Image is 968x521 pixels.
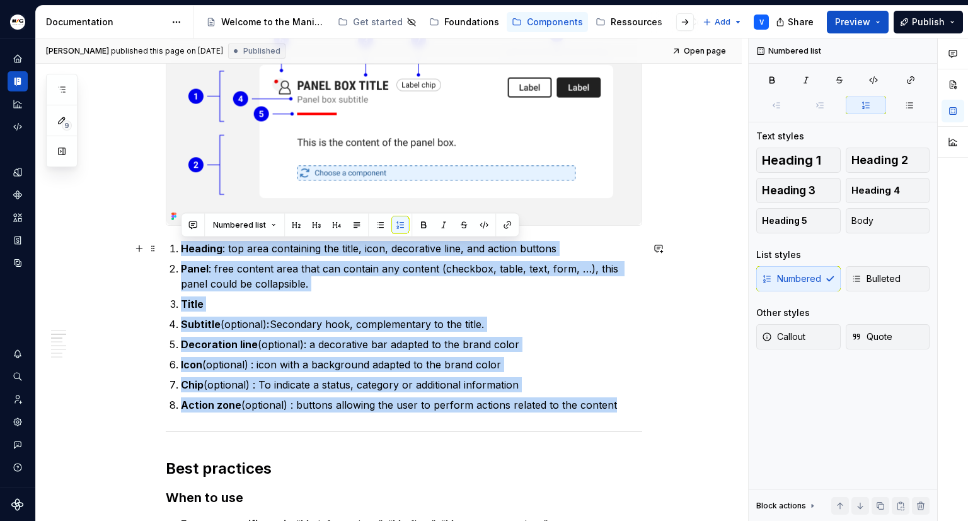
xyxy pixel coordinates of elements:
div: Ressources [611,16,662,28]
span: Open page [684,46,726,56]
span: Quote [851,331,892,343]
strong: Heading [181,242,222,255]
button: Heading 5 [756,208,841,233]
div: Page tree [201,9,696,35]
a: Components [8,185,28,205]
span: Heading 5 [762,214,807,227]
strong: Subtitle [181,318,221,331]
button: Publish [894,11,963,33]
h2: Best practices [166,459,642,479]
button: Bulleted [846,266,930,291]
div: Welcome to the Manitou and [PERSON_NAME] Design System [221,16,325,28]
p: (optional): a decorative bar adapted to the brand color [181,337,642,352]
strong: Panel [181,262,209,275]
a: Storybook stories [8,230,28,250]
a: Documentation [8,71,28,91]
p: (optional) : To indicate a status, category or additional information [181,377,642,392]
a: Ressources [591,12,667,32]
span: Heading 1 [762,154,821,167]
strong: Icon [181,358,202,371]
p: (optional) Secondary hook, complementary to the title. [181,317,642,332]
svg: Supernova Logo [11,498,24,511]
div: Components [527,16,583,28]
strong: Decoration line [181,338,258,351]
span: Callout [762,331,805,343]
h3: When to use [166,489,642,506]
a: Data sources [8,253,28,273]
span: Add [715,17,730,27]
a: Invite team [8,389,28,409]
strong: Action zone [181,399,241,411]
button: Notifications [8,344,28,364]
button: Search ⌘K [8,366,28,387]
span: Heading 4 [851,184,900,197]
span: Share [788,16,814,28]
button: Heading 3 [756,178,841,203]
a: Assets [8,208,28,228]
div: Other styles [756,307,810,319]
strong: : [267,318,270,331]
strong: Chip [181,378,204,391]
div: Documentation [46,16,165,28]
div: published this page on [DATE] [111,46,223,56]
div: List styles [756,249,801,261]
button: Share [769,11,822,33]
span: Heading 3 [762,184,815,197]
p: : top area containing the title, icon, decorative line, and action buttons [181,241,642,256]
strong: Title [181,298,204,310]
a: Code automation [8,117,28,137]
div: Text styles [756,130,804,143]
button: Heading 1 [756,148,841,173]
button: Callout [756,324,841,349]
p: (optional) : icon with a background adapted to the brand color [181,357,642,372]
a: Settings [8,412,28,432]
a: Foundations [424,12,504,32]
span: Published [243,46,280,56]
button: Contact support [8,435,28,455]
a: Components [507,12,588,32]
a: Analytics [8,94,28,114]
span: [PERSON_NAME] [46,46,109,56]
button: Add [699,13,746,31]
a: Home [8,49,28,69]
span: Body [851,214,873,227]
a: Design tokens [8,162,28,182]
button: Heading 4 [846,178,930,203]
div: Get started [353,16,403,28]
span: Heading 2 [851,154,908,167]
a: Get started [333,12,422,32]
img: 06409f04-c972-418f-8238-7770fa621236.png [166,6,642,225]
p: : free content area that can contain any content (checkbox, table, text, form, …), this panel cou... [181,261,642,291]
div: V [759,17,764,27]
p: (optional) : buttons allowing the user to perform actions related to the content [181,397,642,413]
span: Bulleted [851,272,901,285]
div: Block actions [756,497,817,515]
span: Publish [912,16,945,28]
a: Open page [668,42,732,60]
button: Preview [827,11,889,33]
a: Welcome to the Manitou and [PERSON_NAME] Design System [201,12,330,32]
img: e5cfe62c-2ffb-4aae-a2e8-6f19d60e01f1.png [10,15,25,30]
button: Heading 2 [846,148,930,173]
button: Body [846,208,930,233]
div: Foundations [444,16,499,28]
span: 9 [62,120,72,131]
button: Quote [846,324,930,349]
span: Preview [835,16,870,28]
div: Block actions [756,501,806,511]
